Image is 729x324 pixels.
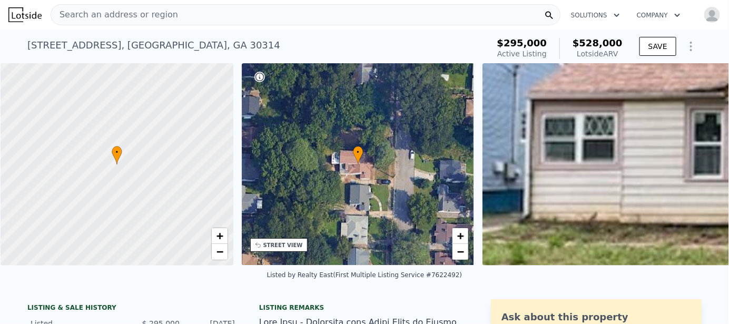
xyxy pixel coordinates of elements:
[216,245,223,258] span: −
[452,228,468,244] a: Zoom in
[639,37,676,56] button: SAVE
[457,245,464,258] span: −
[628,6,689,25] button: Company
[497,50,547,58] span: Active Listing
[112,148,122,157] span: •
[27,38,280,53] div: [STREET_ADDRESS] , [GEOGRAPHIC_DATA] , GA 30314
[563,6,628,25] button: Solutions
[353,148,363,157] span: •
[112,146,122,164] div: •
[263,241,303,249] div: STREET VIEW
[497,37,547,48] span: $295,000
[51,8,178,21] span: Search an address or region
[27,303,238,314] div: LISTING & SALE HISTORY
[353,146,363,164] div: •
[212,244,228,260] a: Zoom out
[573,48,623,59] div: Lotside ARV
[573,37,623,48] span: $528,000
[8,7,42,22] img: Lotside
[267,271,462,279] div: Listed by Realty East (First Multiple Listing Service #7622492)
[212,228,228,244] a: Zoom in
[704,6,721,23] img: avatar
[681,36,702,57] button: Show Options
[259,303,470,312] div: Listing remarks
[216,229,223,242] span: +
[457,229,464,242] span: +
[452,244,468,260] a: Zoom out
